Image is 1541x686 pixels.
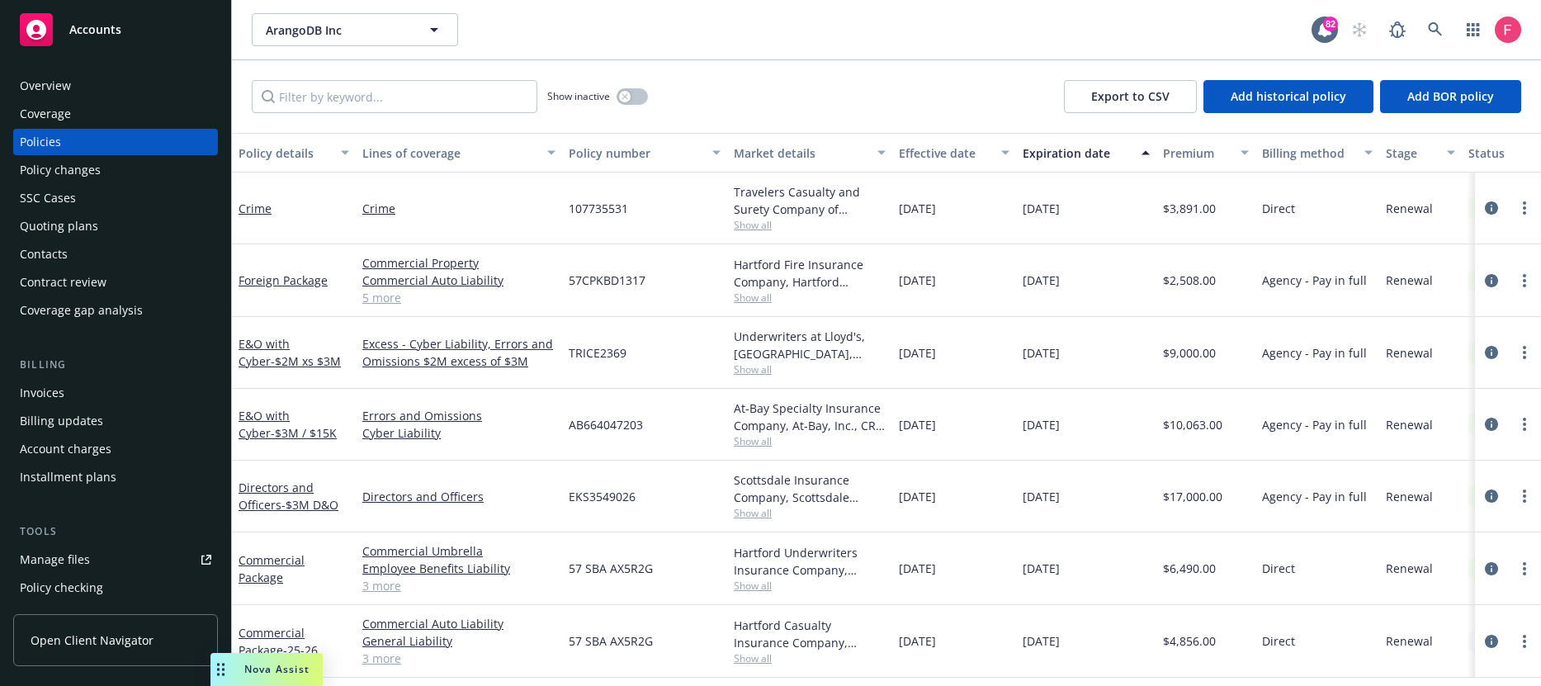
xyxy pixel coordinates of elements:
[899,200,936,217] span: [DATE]
[734,579,886,593] span: Show all
[20,129,61,155] div: Policies
[1023,200,1060,217] span: [DATE]
[569,632,653,650] span: 57 SBA AX5R2G
[734,506,886,520] span: Show all
[1023,344,1060,362] span: [DATE]
[31,632,154,649] span: Open Client Navigator
[547,89,610,103] span: Show inactive
[232,133,356,173] button: Policy details
[569,344,626,362] span: TRICE2369
[281,497,338,513] span: - $3M D&O
[1262,416,1367,433] span: Agency - Pay in full
[1023,488,1060,505] span: [DATE]
[1163,632,1216,650] span: $4,856.00
[734,434,886,448] span: Show all
[569,416,643,433] span: AB664047203
[20,546,90,573] div: Manage files
[20,213,98,239] div: Quoting plans
[356,133,562,173] button: Lines of coverage
[239,336,341,369] a: E&O with Cyber
[266,21,409,39] span: ArangoDB Inc
[1379,133,1462,173] button: Stage
[1163,344,1216,362] span: $9,000.00
[13,241,218,267] a: Contacts
[1262,272,1367,289] span: Agency - Pay in full
[362,615,555,632] a: Commercial Auto Liability
[210,653,231,686] div: Drag to move
[1386,272,1433,289] span: Renewal
[1023,560,1060,577] span: [DATE]
[1262,200,1295,217] span: Direct
[569,200,628,217] span: 107735531
[239,201,272,216] a: Crime
[13,380,218,406] a: Invoices
[13,408,218,434] a: Billing updates
[1163,272,1216,289] span: $2,508.00
[271,425,337,441] span: - $3M / $15K
[899,344,936,362] span: [DATE]
[1091,88,1170,104] span: Export to CSV
[20,241,68,267] div: Contacts
[1343,13,1376,46] a: Start snowing
[1023,416,1060,433] span: [DATE]
[1515,271,1534,291] a: more
[13,546,218,573] a: Manage files
[20,185,76,211] div: SSC Cases
[239,144,331,162] div: Policy details
[362,632,555,650] a: General Liability
[1515,632,1534,651] a: more
[20,297,143,324] div: Coverage gap analysis
[20,380,64,406] div: Invoices
[362,335,555,370] a: Excess - Cyber Liability, Errors and Omissions $2M excess of $3M
[734,144,867,162] div: Market details
[13,575,218,601] a: Policy checking
[734,328,886,362] div: Underwriters at Lloyd's, [GEOGRAPHIC_DATA], [PERSON_NAME] of [GEOGRAPHIC_DATA], Corona Underwrite...
[13,185,218,211] a: SSC Cases
[1386,632,1433,650] span: Renewal
[1016,133,1156,173] button: Expiration date
[1419,13,1452,46] a: Search
[899,144,991,162] div: Effective date
[569,488,636,505] span: EKS3549026
[1023,144,1132,162] div: Expiration date
[1386,144,1437,162] div: Stage
[1482,271,1501,291] a: circleInformation
[1023,632,1060,650] span: [DATE]
[13,7,218,53] a: Accounts
[362,289,555,306] a: 5 more
[899,560,936,577] span: [DATE]
[20,157,101,183] div: Policy changes
[899,488,936,505] span: [DATE]
[562,133,727,173] button: Policy number
[20,436,111,462] div: Account charges
[239,480,338,513] a: Directors and Officers
[734,544,886,579] div: Hartford Underwriters Insurance Company, Hartford Insurance Group
[734,651,886,665] span: Show all
[1515,343,1534,362] a: more
[1407,88,1494,104] span: Add BOR policy
[13,213,218,239] a: Quoting plans
[13,129,218,155] a: Policies
[1386,488,1433,505] span: Renewal
[252,80,537,113] input: Filter by keyword...
[13,73,218,99] a: Overview
[1386,200,1433,217] span: Renewal
[13,523,218,540] div: Tools
[13,464,218,490] a: Installment plans
[362,407,555,424] a: Errors and Omissions
[1386,560,1433,577] span: Renewal
[1482,559,1501,579] a: circleInformation
[239,272,328,288] a: Foreign Package
[362,200,555,217] a: Crime
[362,424,555,442] a: Cyber Liability
[734,362,886,376] span: Show all
[13,157,218,183] a: Policy changes
[1262,344,1367,362] span: Agency - Pay in full
[1163,560,1216,577] span: $6,490.00
[13,357,218,373] div: Billing
[362,254,555,272] a: Commercial Property
[13,101,218,127] a: Coverage
[20,73,71,99] div: Overview
[13,436,218,462] a: Account charges
[1482,486,1501,506] a: circleInformation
